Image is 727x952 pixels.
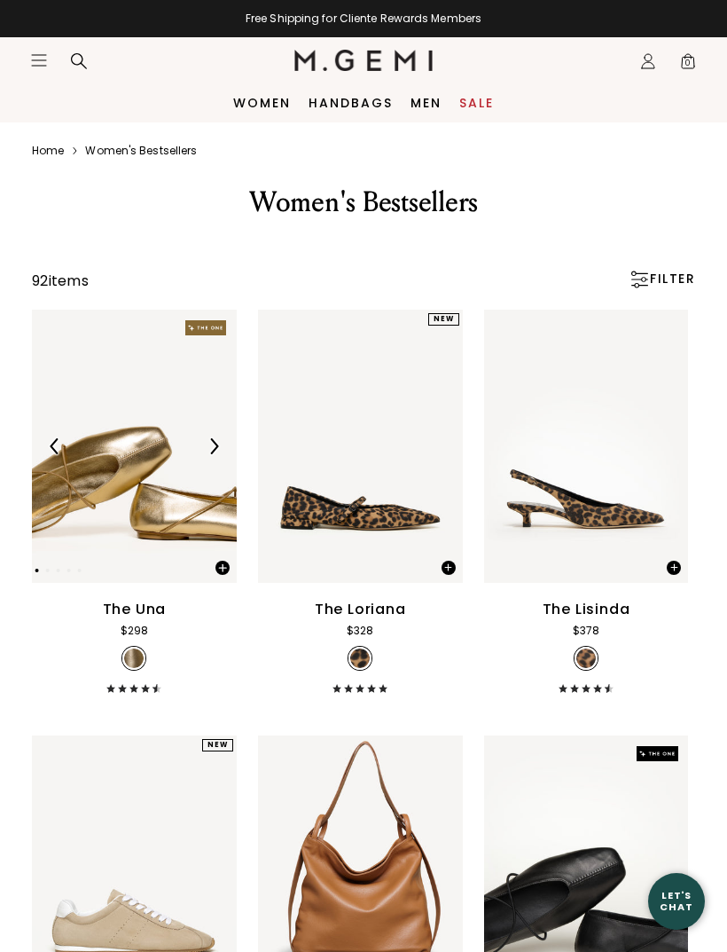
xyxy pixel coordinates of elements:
div: The Lisinda [543,599,630,620]
img: Next Arrow [206,438,222,454]
img: v_7253590147131_SWATCH_50x.jpg [576,649,596,668]
img: The Una [32,310,237,583]
a: Home [32,144,64,158]
div: Women's Bestsellers [53,185,674,220]
img: Previous Arrow [47,438,63,454]
a: Previous ArrowNext ArrowThe Una$298 [32,310,237,693]
div: $328 [347,622,373,640]
button: Open site menu [30,51,48,69]
img: M.Gemi [294,50,434,71]
a: Men [410,96,442,110]
a: The Loriana$328 [258,310,463,693]
a: Women [233,96,291,110]
img: The Lisinda [484,310,689,583]
a: Handbags [309,96,393,110]
img: v_7385131319355_SWATCH_50x.jpg [350,649,370,668]
div: Let's Chat [648,890,705,912]
div: The Una [103,599,167,620]
img: Open filters [630,271,648,288]
div: NEW [202,739,233,751]
img: The One tag [185,320,226,335]
div: $298 [121,622,148,640]
a: Sale [459,96,494,110]
div: $378 [573,622,599,640]
span: 0 [679,56,697,74]
div: FILTER [629,271,695,288]
a: Women's bestsellers [85,144,197,158]
div: NEW [428,313,459,326]
img: The One tag [637,746,677,761]
div: 92 items [32,271,89,292]
img: v_7306993795131_SWATCH_50x.jpg [124,649,144,668]
a: The Lisinda$378 [484,310,689,693]
div: The Loriana [315,599,406,620]
img: The Loriana [258,310,463,583]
